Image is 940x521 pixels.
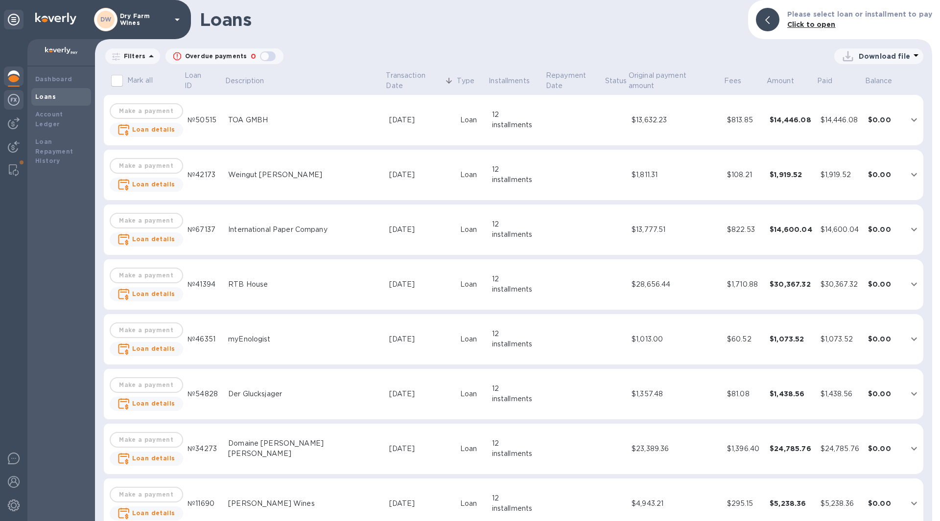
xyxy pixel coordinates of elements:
[868,225,902,234] div: $0.00
[770,334,813,344] div: $1,073.52
[460,334,484,344] div: Loan
[868,498,902,508] div: $0.00
[868,389,902,399] div: $0.00
[868,115,902,125] div: $0.00
[185,70,211,91] p: Loan ID
[228,334,381,344] div: myEnologist
[35,13,76,24] img: Logo
[110,287,183,301] button: Loan details
[770,279,813,289] div: $30,367.32
[767,76,807,86] span: Amount
[228,170,381,180] div: Weingut [PERSON_NAME]
[821,279,860,290] div: $30,367.32
[457,76,474,86] p: Type
[724,76,742,86] p: Fees
[389,498,452,509] div: [DATE]
[460,225,484,235] div: Loan
[489,76,542,86] span: Installments
[132,290,175,297] b: Loan details
[188,225,220,235] div: №67137
[185,52,247,61] p: Overdue payments
[770,498,813,508] div: $5,238.36
[188,334,220,344] div: №46351
[492,164,541,185] div: 12 installments
[868,279,902,289] div: $0.00
[389,389,452,399] div: [DATE]
[228,115,381,125] div: TOA GMBH
[492,219,541,240] div: 12 installments
[907,167,921,182] button: expand row
[492,329,541,349] div: 12 installments
[859,51,910,61] p: Download file
[35,111,63,128] b: Account Ledger
[225,76,264,86] p: Description
[251,51,256,62] p: 0
[188,279,220,290] div: №41394
[727,279,762,290] div: $1,710.88
[817,76,845,86] span: Paid
[907,332,921,346] button: expand row
[907,441,921,456] button: expand row
[727,170,762,180] div: $108.21
[821,115,860,125] div: $14,446.08
[200,9,740,30] h1: Loans
[460,279,484,290] div: Loan
[770,444,813,453] div: $24,785.76
[100,16,112,23] b: DW
[492,384,541,404] div: 12 installments
[188,498,220,509] div: №11690
[821,498,860,509] div: $5,238.36
[632,279,719,290] div: $28,656.44
[605,76,627,86] span: Status
[165,48,283,64] button: Overdue payments0
[110,506,183,521] button: Loan details
[132,126,175,133] b: Loan details
[770,115,813,125] div: $14,446.08
[770,170,813,180] div: $1,919.52
[821,225,860,235] div: $14,600.04
[132,454,175,462] b: Loan details
[770,225,813,234] div: $14,600.04
[225,76,277,86] span: Description
[110,123,183,137] button: Loan details
[727,225,762,235] div: $822.53
[389,115,452,125] div: [DATE]
[132,400,175,407] b: Loan details
[821,170,860,180] div: $1,919.52
[389,444,452,454] div: [DATE]
[35,75,72,83] b: Dashboard
[907,277,921,292] button: expand row
[228,498,381,509] div: [PERSON_NAME] Wines
[4,10,23,29] div: Unpin categories
[120,52,145,60] p: Filters
[492,438,541,459] div: 12 installments
[35,138,73,165] b: Loan Repayment History
[386,70,455,91] span: Transaction Date
[727,389,762,399] div: $81.08
[188,170,220,180] div: №42173
[110,397,183,411] button: Loan details
[35,93,56,100] b: Loans
[787,10,932,18] b: Please select loan or installment to pay
[460,389,484,399] div: Loan
[727,115,762,125] div: $813.85
[492,274,541,294] div: 12 installments
[110,452,183,466] button: Loan details
[767,76,794,86] p: Amount
[389,225,452,235] div: [DATE]
[110,342,183,356] button: Loan details
[868,444,902,453] div: $0.00
[907,496,921,511] button: expand row
[724,76,754,86] span: Fees
[489,76,530,86] p: Installments
[632,115,719,125] div: $13,632.23
[460,170,484,180] div: Loan
[228,389,381,399] div: Der Glucksjager
[228,225,381,235] div: International Paper Company
[492,493,541,514] div: 12 installments
[868,334,902,344] div: $0.00
[629,70,723,91] span: Original payment amount
[632,170,719,180] div: $1,811.31
[389,170,452,180] div: [DATE]
[727,334,762,344] div: $60.52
